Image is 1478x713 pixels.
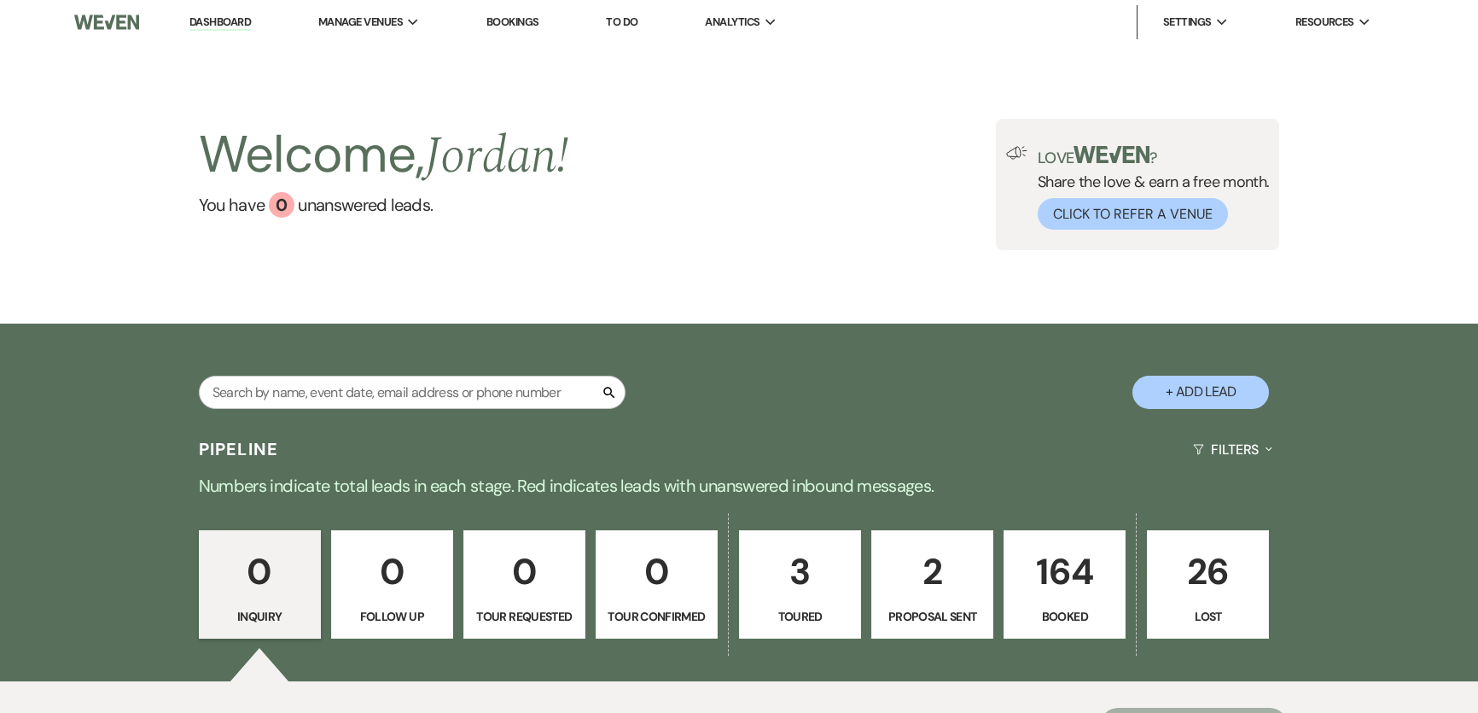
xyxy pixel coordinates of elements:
[199,192,568,218] a: You have 0 unanswered leads.
[705,14,759,31] span: Analytics
[199,376,626,409] input: Search by name, event date, email address or phone number
[1006,146,1027,160] img: loud-speaker-illustration.svg
[1074,146,1149,163] img: weven-logo-green.svg
[1186,427,1279,472] button: Filters
[424,117,568,196] span: Jordan !
[596,530,718,640] a: 0Tour Confirmed
[882,543,982,600] p: 2
[882,607,982,626] p: Proposal Sent
[342,543,442,600] p: 0
[342,607,442,626] p: Follow Up
[750,543,850,600] p: 3
[463,530,585,640] a: 0Tour Requested
[210,543,310,600] p: 0
[1147,530,1269,640] a: 26Lost
[1158,607,1258,626] p: Lost
[486,15,539,29] a: Bookings
[1163,14,1212,31] span: Settings
[871,530,993,640] a: 2Proposal Sent
[331,530,453,640] a: 0Follow Up
[606,15,637,29] a: To Do
[474,543,574,600] p: 0
[199,119,568,192] h2: Welcome,
[607,543,707,600] p: 0
[607,607,707,626] p: Tour Confirmed
[1295,14,1354,31] span: Resources
[210,607,310,626] p: Inquiry
[189,15,251,31] a: Dashboard
[1015,543,1114,600] p: 164
[1038,146,1270,166] p: Love ?
[318,14,403,31] span: Manage Venues
[199,530,321,640] a: 0Inquiry
[739,530,861,640] a: 3Toured
[1015,607,1114,626] p: Booked
[199,437,279,461] h3: Pipeline
[1158,543,1258,600] p: 26
[125,472,1353,500] p: Numbers indicate total leads in each stage. Red indicates leads with unanswered inbound messages.
[269,192,294,218] div: 0
[1004,530,1126,640] a: 164Booked
[474,607,574,626] p: Tour Requested
[1038,198,1228,230] button: Click to Refer a Venue
[750,607,850,626] p: Toured
[74,4,139,40] img: Weven Logo
[1132,376,1269,409] button: + Add Lead
[1027,146,1270,230] div: Share the love & earn a free month.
